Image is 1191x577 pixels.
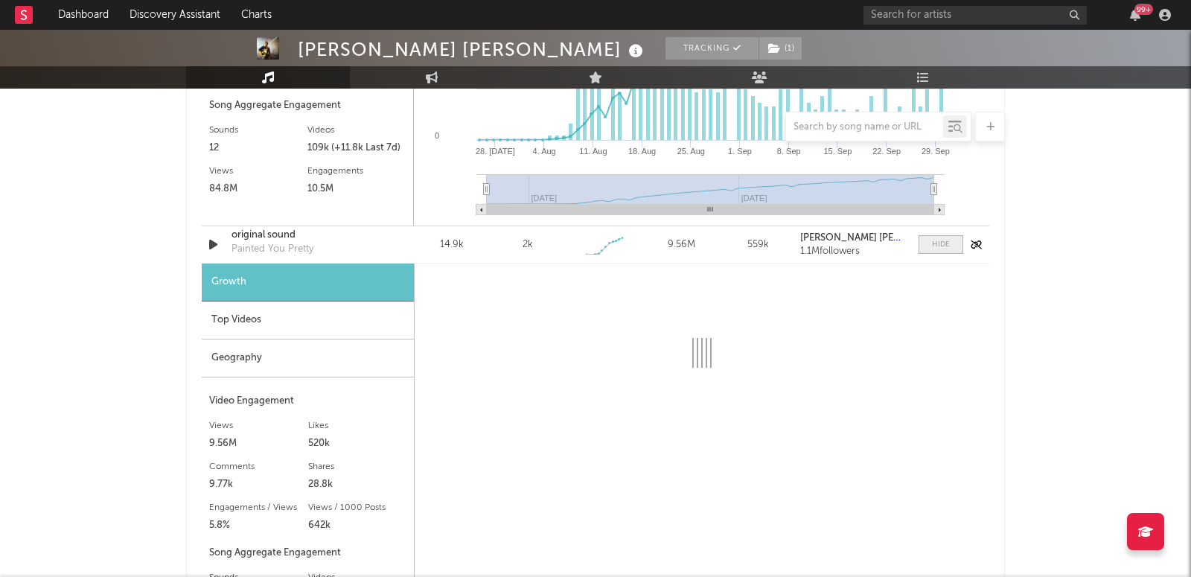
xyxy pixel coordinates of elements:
[308,476,407,494] div: 28.8k
[232,242,313,257] div: Painted You Pretty
[307,180,406,198] div: 10.5M
[1134,4,1153,15] div: 99 +
[665,37,759,60] button: Tracking
[677,147,705,156] text: 25. Aug
[298,37,647,62] div: [PERSON_NAME] [PERSON_NAME]
[476,147,515,156] text: 28. [DATE]
[209,97,406,115] div: Song Aggregate Engagement
[800,233,956,243] strong: [PERSON_NAME] [PERSON_NAME]
[800,246,904,257] div: 1.1M followers
[728,147,752,156] text: 1. Sep
[209,476,308,494] div: 9.77k
[209,435,308,453] div: 9.56M
[922,147,950,156] text: 29. Sep
[202,264,414,302] div: Growth
[1130,9,1140,21] button: 99+
[800,233,904,243] a: [PERSON_NAME] [PERSON_NAME]
[209,517,308,535] div: 5.8%
[308,435,407,453] div: 520k
[209,139,307,157] div: 12
[786,121,943,133] input: Search by song name or URL
[307,162,406,180] div: Engagements
[777,147,801,156] text: 8. Sep
[628,147,656,156] text: 18. Aug
[417,238,486,252] div: 14.9k
[307,139,406,157] div: 109k (+11.8k Last 7d)
[232,228,387,243] a: original sound
[724,238,793,252] div: 559k
[759,37,802,60] button: (1)
[202,302,414,339] div: Top Videos
[647,238,716,252] div: 9.56M
[209,180,307,198] div: 84.8M
[863,6,1087,25] input: Search for artists
[523,238,533,252] div: 2k
[872,147,901,156] text: 22. Sep
[209,392,406,410] div: Video Engagement
[308,458,407,476] div: Shares
[209,499,308,517] div: Engagements / Views
[308,517,407,535] div: 642k
[308,417,407,435] div: Likes
[209,544,406,562] div: Song Aggregate Engagement
[308,499,407,517] div: Views / 1000 Posts
[579,147,607,156] text: 11. Aug
[202,339,414,377] div: Geography
[209,417,308,435] div: Views
[533,147,556,156] text: 4. Aug
[209,162,307,180] div: Views
[823,147,852,156] text: 15. Sep
[209,458,308,476] div: Comments
[759,37,802,60] span: ( 1 )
